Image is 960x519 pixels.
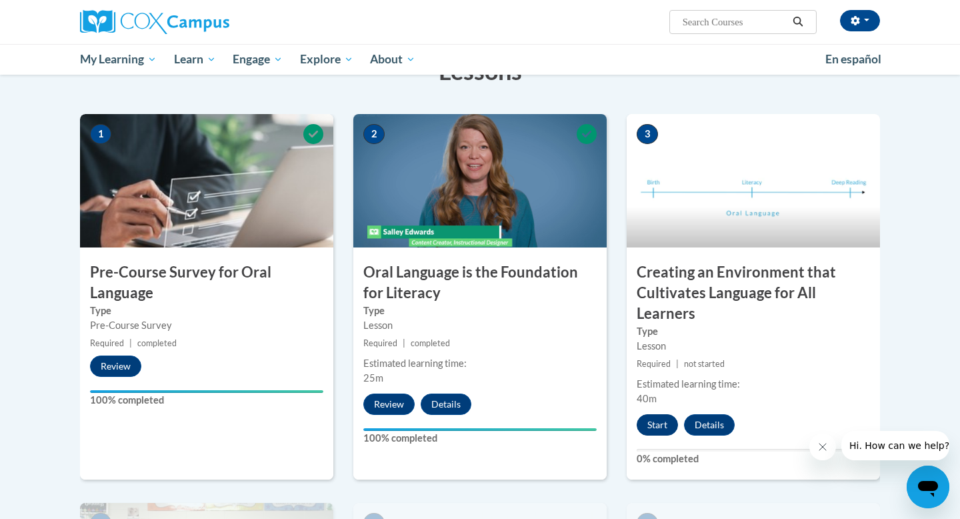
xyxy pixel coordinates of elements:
div: Estimated learning time: [363,356,597,371]
img: Course Image [627,114,880,247]
a: Cox Campus [80,10,333,34]
button: Start [637,414,678,436]
div: Your progress [363,428,597,431]
span: 1 [90,124,111,144]
span: My Learning [80,51,157,67]
iframe: Message from company [841,431,949,460]
a: En español [817,45,890,73]
iframe: Close message [809,434,836,460]
img: Cox Campus [80,10,229,34]
span: not started [684,359,725,369]
img: Course Image [80,114,333,247]
span: completed [411,338,450,348]
button: Review [90,356,141,377]
span: Required [637,359,671,369]
span: Engage [233,51,283,67]
label: Type [637,324,870,339]
span: Learn [174,51,216,67]
a: My Learning [71,44,165,75]
span: completed [137,338,177,348]
div: Your progress [90,390,323,393]
h3: Pre-Course Survey for Oral Language [80,262,333,304]
span: Required [90,338,124,348]
span: | [129,338,132,348]
label: 0% completed [637,452,870,466]
h3: Creating an Environment that Cultivates Language for All Learners [627,262,880,324]
span: | [676,359,679,369]
span: 3 [637,124,658,144]
button: Review [363,394,415,415]
button: Details [421,394,471,415]
iframe: Button to launch messaging window [907,466,949,508]
a: Explore [291,44,362,75]
h3: Oral Language is the Foundation for Literacy [353,262,607,304]
a: About [362,44,425,75]
span: 25m [363,372,383,384]
a: Learn [165,44,225,75]
img: Course Image [353,114,607,247]
button: Details [684,414,735,436]
span: About [370,51,415,67]
div: Lesson [363,318,597,333]
button: Search [788,14,808,30]
span: | [403,338,405,348]
span: Required [363,338,397,348]
div: Main menu [60,44,900,75]
div: Pre-Course Survey [90,318,323,333]
span: En español [825,52,881,66]
span: Explore [300,51,353,67]
input: Search Courses [681,14,788,30]
label: Type [90,304,323,318]
label: Type [363,304,597,318]
span: 40m [637,393,657,404]
div: Estimated learning time: [637,377,870,392]
div: Lesson [637,339,870,354]
button: Account Settings [840,10,880,31]
span: 2 [363,124,385,144]
a: Engage [224,44,291,75]
label: 100% completed [90,393,323,408]
label: 100% completed [363,431,597,446]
